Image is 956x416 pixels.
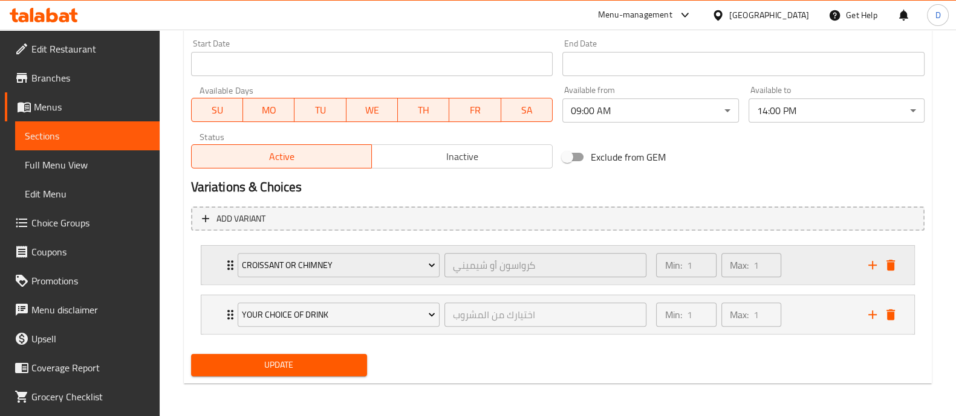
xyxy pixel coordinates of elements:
span: croissant or chimney [242,258,435,273]
span: Menu disclaimer [31,302,150,317]
p: Min: [665,307,681,322]
a: Choice Groups [5,208,160,237]
button: croissant or chimney [238,253,440,277]
span: Inactive [377,148,548,165]
button: your choice of drink [238,302,440,327]
p: Min: [665,258,681,272]
div: Menu-management [598,8,672,22]
li: Expand [191,240,925,290]
span: Update [201,357,357,373]
a: Upsell [5,324,160,353]
span: Coverage Report [31,360,150,375]
button: MO [243,98,294,122]
span: D [935,8,940,22]
button: TH [398,98,449,122]
a: Full Menu View [15,150,160,179]
a: Promotions [5,266,160,295]
span: Branches [31,71,150,85]
span: Sections [25,129,150,143]
span: Promotions [31,274,150,288]
p: Max: [730,258,749,272]
span: Upsell [31,331,150,346]
span: Edit Restaurant [31,42,150,56]
div: Expand [201,246,914,284]
a: Menus [5,92,160,121]
span: FR [454,101,496,119]
button: Add variant [191,206,925,231]
span: Grocery Checklist [31,389,150,404]
span: Active [197,148,368,165]
div: 14:00 PM [749,98,925,123]
span: Choice Groups [31,216,150,230]
button: SU [191,98,243,122]
button: WE [346,98,398,122]
a: Menu disclaimer [5,295,160,324]
span: Add variant [216,211,265,226]
button: Active [191,144,372,168]
span: Coupons [31,245,150,259]
div: [GEOGRAPHIC_DATA] [729,8,809,22]
button: FR [449,98,501,122]
button: Inactive [371,144,553,168]
button: TU [294,98,346,122]
div: Expand [201,295,914,334]
h2: Variations & Choices [191,178,925,196]
a: Sections [15,121,160,150]
span: WE [351,101,393,119]
button: delete [882,256,900,274]
span: TU [299,101,341,119]
a: Edit Menu [15,179,160,208]
a: Grocery Checklist [5,382,160,411]
button: Update [191,354,367,376]
span: Exclude from GEM [591,150,666,164]
a: Edit Restaurant [5,34,160,63]
span: SA [506,101,548,119]
span: SU [197,101,238,119]
p: Max: [730,307,749,322]
a: Coverage Report [5,353,160,382]
span: your choice of drink [242,307,435,322]
span: MO [248,101,290,119]
a: Branches [5,63,160,92]
li: Expand [191,290,925,339]
span: Menus [34,100,150,114]
span: TH [403,101,444,119]
button: add [863,256,882,274]
button: add [863,306,882,324]
div: 09:00 AM [562,98,738,123]
span: Full Menu View [25,158,150,172]
span: Edit Menu [25,187,150,201]
button: delete [882,306,900,324]
button: SA [501,98,553,122]
a: Coupons [5,237,160,266]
